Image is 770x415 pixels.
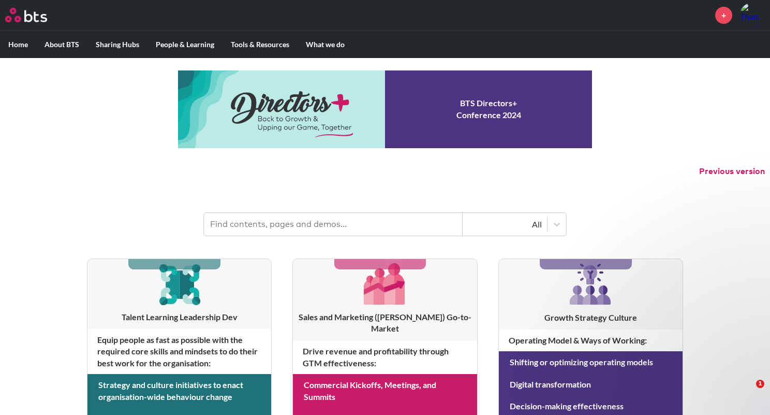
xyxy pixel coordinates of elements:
label: What we do [298,31,353,58]
input: Find contents, pages and demos... [204,213,463,236]
iframe: Intercom live chat [735,380,760,405]
label: Sharing Hubs [87,31,147,58]
h3: Sales and Marketing ([PERSON_NAME]) Go-to-Market [293,311,477,335]
h3: Growth Strategy Culture [499,312,683,323]
a: Profile [740,3,765,27]
img: BTS Logo [5,8,47,22]
img: Thais Cardoso [740,3,765,27]
span: 1 [756,380,764,388]
h4: Operating Model & Ways of Working : [499,330,683,351]
img: [object Object] [155,259,204,308]
img: [object Object] [360,259,409,308]
h3: Talent Learning Leadership Dev [87,311,271,323]
iframe: Intercom notifications message [563,193,770,387]
a: Go home [5,8,66,22]
h4: Equip people as fast as possible with the required core skills and mindsets to do their best work... [87,329,271,374]
h4: Drive revenue and profitability through GTM effectiveness : [293,340,477,374]
button: Previous version [699,166,765,177]
div: All [468,219,542,230]
label: About BTS [36,31,87,58]
a: Conference 2024 [178,70,592,148]
label: Tools & Resources [223,31,298,58]
label: People & Learning [147,31,223,58]
a: + [715,7,732,24]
